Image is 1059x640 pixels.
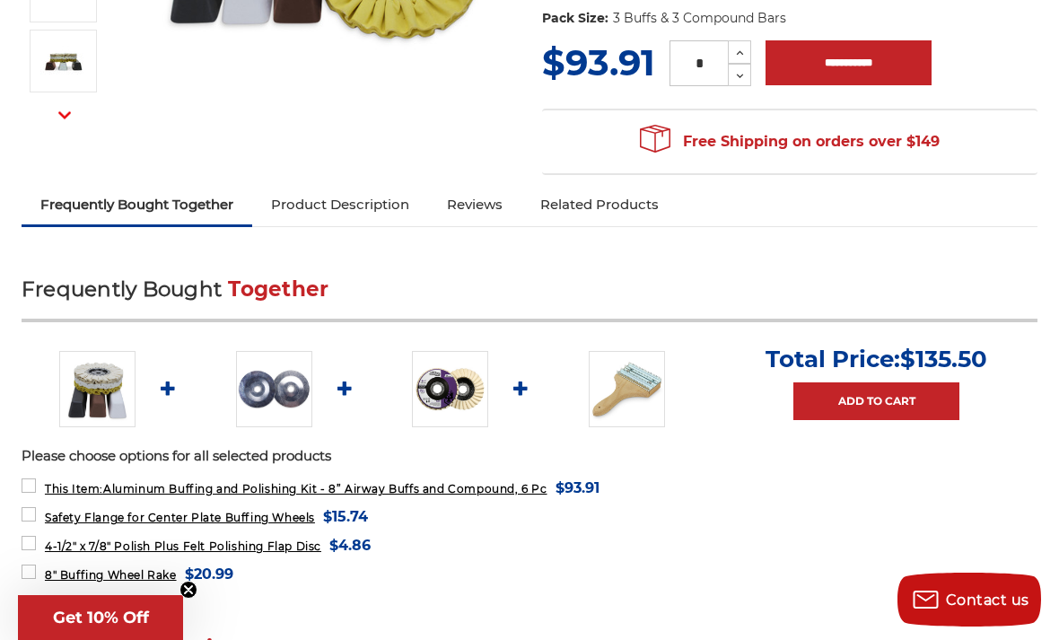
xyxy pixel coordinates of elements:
[329,533,371,557] span: $4.86
[45,568,177,582] span: 8" Buffing Wheel Rake
[18,595,183,640] div: Get 10% OffClose teaser
[793,382,959,420] a: Add to Cart
[897,573,1041,627] button: Contact us
[542,9,608,28] dt: Pack Size:
[323,504,368,529] span: $15.74
[900,345,987,373] span: $135.50
[45,482,547,495] span: Aluminum Buffing and Polishing Kit - 8” Airway Buffs and Compound, 6 Pc
[946,592,1029,609] span: Contact us
[45,539,321,553] span: 4-1/2" x 7/8" Polish Plus Felt Polishing Flap Disc
[766,345,987,373] p: Total Price:
[22,185,252,224] a: Frequently Bought Together
[428,185,521,224] a: Reviews
[521,185,678,224] a: Related Products
[40,39,85,83] img: Aluminum Buffing and Polishing Kit - 8” Airway Buffs and Compound, 6 Pc
[22,276,222,302] span: Frequently Bought
[556,476,600,500] span: $93.91
[640,124,940,160] span: Free Shipping on orders over $149
[22,446,1037,467] p: Please choose options for all selected products
[185,562,233,586] span: $20.99
[613,9,786,28] dd: 3 Buffs & 3 Compound Bars
[542,40,655,84] span: $93.91
[252,185,428,224] a: Product Description
[179,581,197,599] button: Close teaser
[43,96,86,135] button: Next
[45,511,315,524] span: Safety Flange for Center Plate Buffing Wheels
[228,276,328,302] span: Together
[59,351,136,427] img: 8 inch airway buffing wheel and compound kit for aluminum
[53,608,149,627] span: Get 10% Off
[45,482,103,495] strong: This Item:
